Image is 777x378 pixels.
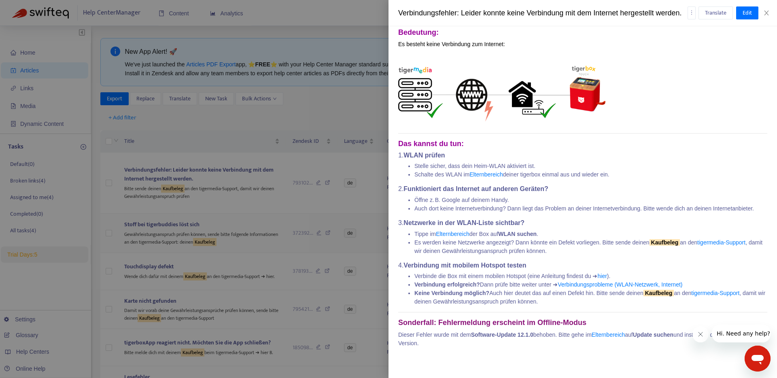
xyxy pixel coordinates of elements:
strong: Funktioniert das Internet auf anderen Geräten? [403,185,548,192]
img: Verbindungsfehler.png [398,55,607,127]
strong: WLAN suchen [498,231,537,237]
span: Edit [743,8,752,17]
span: close [763,10,770,16]
span: Es besteht keine Verbindung zum Internet: [398,41,505,47]
h4: 3. [398,219,767,227]
strong: Bedeutung: [398,28,439,36]
a: Elternbereich [469,171,503,178]
div: Verbindungsfehler: Leider konnte keine Verbindung mit dem Internet hergestellt werden. [398,8,688,19]
li: Öffne z. B. Google auf deinem Handy. [414,196,767,204]
button: Close [761,9,772,17]
iframe: Schaltfläche zum Öffnen des Messaging-Fensters [745,346,771,372]
li: Dann prüfe bitte weiter unter ➜ [414,280,767,289]
button: Translate [698,6,733,19]
iframe: Nachricht schließen [692,326,709,342]
li: Auch hier deutet das auf einen Defekt hin. Bitte sende deinen an den , damit wir deinen Gewährlei... [414,289,767,306]
h4: 4. [398,261,767,269]
strong: WLAN prüfen [403,152,445,159]
li: Es werden keine Netzwerke angezeigt? Dann könnte ein Defekt vorliegen. Bitte sende deinen an den ... [414,238,767,255]
sqkw: Kaufbeleg [650,239,680,246]
button: Edit [736,6,758,19]
span: more [689,10,694,15]
li: Verbinde die Box mit einem mobilen Hotspot (eine Anleitung findest du ➜ ). [414,272,767,280]
strong: Update suchen [633,331,673,338]
strong: Keine Verbindung möglich? [414,290,489,296]
strong: Verbindung mit mobilem Hotspot testen [403,262,526,269]
strong: Das kannst du tun: [398,140,464,148]
a: Verbindungsprobleme (WLAN-Netzwerk, Internet) [558,281,682,288]
button: more [688,6,696,19]
h4: 2. [398,185,767,193]
a: Elternbereich [436,231,469,237]
iframe: Nachricht vom Unternehmen [712,325,771,342]
a: Elternbereich [592,331,625,338]
a: hier [598,273,607,279]
h4: 1. [398,151,767,159]
sqkw: Kaufbeleg [643,290,674,296]
li: Schalte des WLAN im deiner tigerbox einmal aus und wieder ein. [414,170,767,179]
li: Tippe im der Box auf . [414,230,767,238]
span: Translate [705,8,726,17]
strong: Sonderfall: Fehlermeldung erscheint im Offline-Modus [398,319,586,327]
strong: Software-Update 12.1.0 [471,331,533,338]
li: Stelle sicher, dass dein Heim-WLAN aktiviert ist. [414,162,767,170]
li: Auch dort keine Internetverbindung? Dann liegt das Problem an deiner Internetverbindung. Bitte we... [414,204,767,213]
a: tigermedia-Support [697,239,745,246]
p: Dieser Fehler wurde mit dem behoben. Bitte gehe im auf und installiere die neueste Software-Version. [398,331,767,348]
strong: Verbindung erfolgreich? [414,281,480,288]
strong: Netzwerke in der WLAN-Liste sichtbar? [403,219,524,226]
a: tigermedia-Support [691,290,739,296]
